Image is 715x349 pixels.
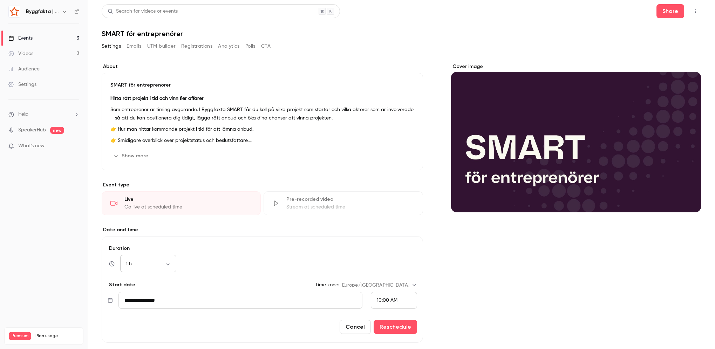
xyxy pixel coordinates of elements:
[110,136,414,145] p: 👉 Smidigare överblick över projektstatus och beslutsfattare.
[35,333,79,339] span: Plan usage
[451,63,701,70] label: Cover image
[110,105,414,122] p: Som entreprenör är timing avgörande. I Byggfakta SMART får du koll på vilka projekt som startar o...
[110,82,414,89] p: SMART för entreprenörer
[102,226,423,233] label: Date and time
[8,111,79,118] li: help-dropdown-opener
[118,292,362,309] input: Tue, Feb 17, 2026
[108,8,178,15] div: Search for videos or events
[264,191,423,215] div: Pre-recorded videoStream at scheduled time
[127,41,141,52] button: Emails
[218,41,240,52] button: Analytics
[102,191,261,215] div: LiveGo live at scheduled time
[108,245,417,252] label: Duration
[8,35,33,42] div: Events
[340,320,371,334] button: Cancel
[108,281,135,288] p: Start date
[18,126,46,134] a: SpeakerHub
[286,196,414,203] div: Pre-recorded video
[50,127,64,134] span: new
[110,125,414,134] p: 👉 Hur man hittar kommande projekt i tid för att lämna anbud.
[451,63,701,212] section: Cover image
[181,41,212,52] button: Registrations
[102,63,423,70] label: About
[656,4,684,18] button: Share
[342,282,417,289] div: Europe/[GEOGRAPHIC_DATA]
[9,332,31,340] span: Premium
[120,260,176,267] div: 1 h
[374,320,417,334] button: Reschedule
[261,41,271,52] button: CTA
[124,204,252,211] div: Go live at scheduled time
[110,96,204,101] strong: Hitta rätt projekt i tid och vinn fler affärer
[315,281,339,288] label: Time zone:
[286,204,414,211] div: Stream at scheduled time
[147,41,176,52] button: UTM builder
[102,41,121,52] button: Settings
[8,81,36,88] div: Settings
[8,66,40,73] div: Audience
[8,50,33,57] div: Videos
[124,196,252,203] div: Live
[377,298,397,303] span: 10:00 AM
[245,41,256,52] button: Polls
[102,29,701,38] h1: SMART för entreprenörer
[371,292,417,309] div: From
[18,142,45,150] span: What's new
[9,6,20,17] img: Byggfakta | Powered by Hubexo
[110,150,152,162] button: Show more
[102,182,423,189] p: Event type
[26,8,59,15] h6: Byggfakta | Powered by Hubexo
[18,111,28,118] span: Help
